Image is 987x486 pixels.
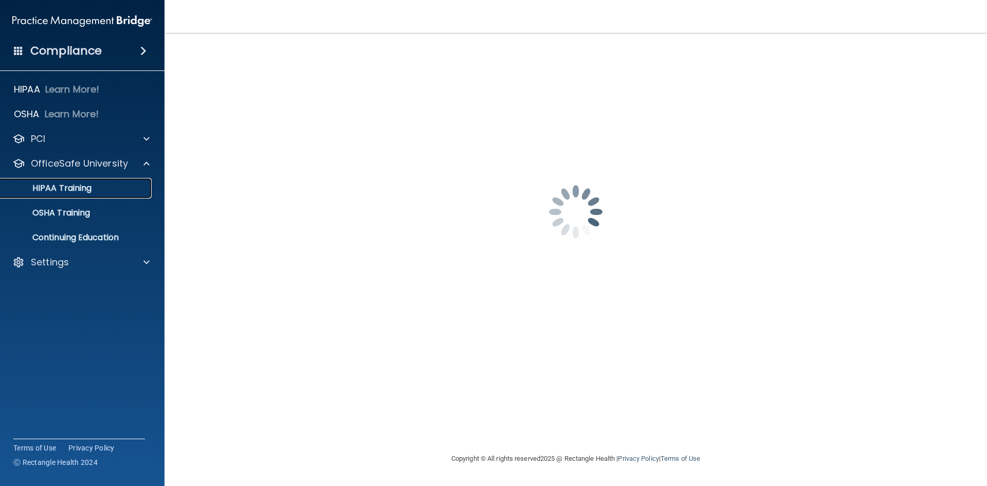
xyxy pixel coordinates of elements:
a: PCI [12,133,150,145]
a: Privacy Policy [618,455,659,462]
p: Continuing Education [7,232,147,243]
span: Ⓒ Rectangle Health 2024 [13,457,98,467]
p: OSHA [14,108,40,120]
iframe: Drift Widget Chat Controller [809,413,975,454]
p: HIPAA [14,83,40,96]
h4: Compliance [30,44,102,58]
p: HIPAA Training [7,183,92,193]
p: Settings [31,256,69,268]
p: Learn More! [45,108,99,120]
div: Copyright © All rights reserved 2025 @ Rectangle Health | | [388,442,763,475]
a: Settings [12,256,150,268]
p: OSHA Training [7,208,90,218]
a: Terms of Use [13,443,56,453]
img: PMB logo [12,11,152,31]
img: spinner.e123f6fc.gif [524,160,627,263]
a: Terms of Use [661,455,700,462]
p: OfficeSafe University [31,157,128,170]
a: Privacy Policy [68,443,115,453]
p: PCI [31,133,45,145]
p: Learn More! [45,83,100,96]
a: OfficeSafe University [12,157,150,170]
